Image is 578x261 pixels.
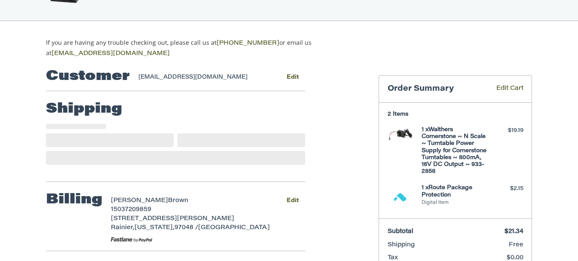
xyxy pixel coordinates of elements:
span: [GEOGRAPHIC_DATA] [198,225,270,231]
button: Edit [280,71,305,83]
span: Rainier, [111,225,135,231]
h3: 2 Items [388,111,523,118]
div: $2.15 [489,184,523,193]
h4: 1 x Walthers Cornerstone ~ N Scale ~ Turntable Power Supply for Cornerstone Turntables ~ 800mA, 1... [422,126,487,175]
span: Free [509,242,523,248]
span: [STREET_ADDRESS][PERSON_NAME] [111,216,234,222]
span: Tax [388,255,398,261]
h2: Billing [46,191,102,209]
h2: Customer [46,68,130,85]
h3: Order Summary [388,84,484,94]
button: Edit [280,194,305,207]
li: Digital Item [422,200,487,207]
span: Shipping [388,242,415,248]
span: [US_STATE], [135,225,174,231]
span: $21.34 [505,229,523,235]
h2: Shipping [46,101,122,118]
a: Edit Cart [484,84,523,94]
span: Subtotal [388,229,413,235]
h4: 1 x Route Package Protection [422,184,487,199]
span: $0.00 [507,255,523,261]
span: Brown [168,198,188,204]
div: [EMAIL_ADDRESS][DOMAIN_NAME] [138,73,263,82]
span: 97048 / [174,225,198,231]
span: [PERSON_NAME] [111,198,168,204]
span: 15037209859 [111,207,151,213]
div: $19.19 [489,126,523,135]
a: [PHONE_NUMBER] [217,40,279,46]
a: [EMAIL_ADDRESS][DOMAIN_NAME] [52,51,170,57]
p: If you are having any trouble checking out, please call us at or email us at [46,38,339,58]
